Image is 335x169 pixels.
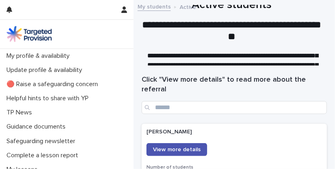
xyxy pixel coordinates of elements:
p: Update profile & availability [3,66,89,74]
a: My students [138,2,171,11]
a: View more details [146,143,207,156]
p: My profile & availability [3,52,76,60]
p: 🔴 Raise a safeguarding concern [3,80,104,88]
p: Complete a lesson report [3,152,85,159]
p: [PERSON_NAME] [146,129,322,135]
span: View more details [153,147,201,152]
p: Safeguarding newsletter [3,137,82,145]
img: M5nRWzHhSzIhMunXDL62 [6,26,52,42]
h1: Click "View more details" to read more about the referral [142,75,327,95]
p: Active [180,2,196,11]
p: TP News [3,109,38,116]
input: Search [142,101,327,114]
p: Helpful hints to share with YP [3,95,95,102]
p: Guidance documents [3,123,72,131]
